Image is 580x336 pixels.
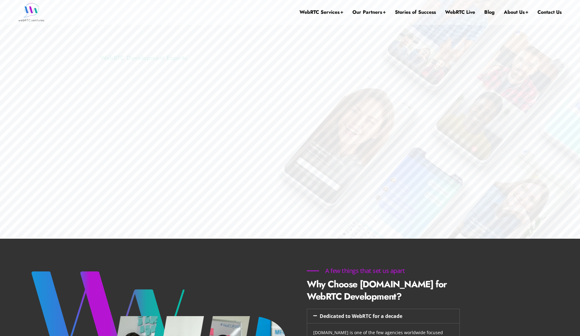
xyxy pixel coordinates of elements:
div: Dedicated to WebRTC for a decade [307,309,459,323]
h1: WebRTC Development Experts [82,54,283,62]
b: Why Choose [DOMAIN_NAME] for WebRTC Development? [307,278,447,303]
img: WebRTC.ventures [18,3,44,21]
h6: A few things that set us apart [307,268,423,274]
a: Dedicated to WebRTC for a decade [320,313,402,319]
